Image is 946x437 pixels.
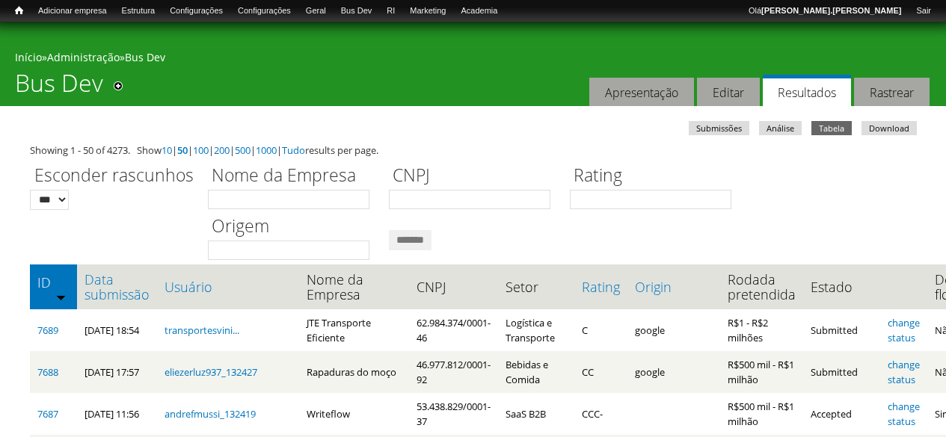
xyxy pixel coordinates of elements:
a: Tudo [282,143,305,157]
a: andrefmussi_132419 [165,407,256,421]
td: R$500 mil - R$1 milhão [720,351,803,393]
a: 500 [235,143,251,157]
th: Rodada pretendida [720,264,803,309]
td: CCC- [574,393,627,435]
label: CNPJ [389,163,560,190]
td: Submitted [803,309,880,351]
th: Estado [803,264,880,309]
a: change status [888,358,920,386]
a: 10 [162,143,172,157]
td: [DATE] 18:54 [77,309,157,351]
td: SaaS B2B [498,393,574,435]
div: Showing 1 - 50 of 4273. Show | | | | | | results per page. [30,143,916,158]
a: 1000 [256,143,277,157]
a: 100 [193,143,209,157]
a: Usuário [165,279,292,294]
a: Olá[PERSON_NAME].[PERSON_NAME] [741,4,909,19]
td: CC [574,351,627,393]
a: Configurações [230,4,298,19]
th: Nome da Empresa [299,264,409,309]
td: [DATE] 17:57 [77,351,157,393]
a: Bus Dev [334,4,380,19]
td: R$1 - R$2 milhões [720,309,803,351]
a: 200 [214,143,230,157]
a: ID [37,275,70,290]
td: google [627,309,720,351]
img: ordem crescente [56,292,66,302]
span: Início [15,5,23,16]
td: C [574,309,627,351]
td: JTE Transporte Eficiente [299,309,409,351]
a: Bus Dev [125,50,165,64]
a: Sair [909,4,939,19]
a: 7689 [37,323,58,337]
td: [DATE] 11:56 [77,393,157,435]
a: Submissões [689,121,749,135]
h1: Bus Dev [15,69,103,106]
td: Logística e Transporte [498,309,574,351]
a: Estrutura [114,4,163,19]
a: RI [379,4,402,19]
a: Data submissão [85,272,150,302]
td: Submitted [803,351,880,393]
td: Accepted [803,393,880,435]
strong: [PERSON_NAME].[PERSON_NAME] [761,6,901,15]
a: 7687 [37,407,58,421]
a: eliezerluz937_132427 [165,365,257,379]
td: Bebidas e Comida [498,351,574,393]
a: Origin [635,279,713,294]
a: Marketing [402,4,453,19]
a: Geral [298,4,334,19]
a: Adicionar empresa [31,4,114,19]
td: R$500 mil - R$1 milhão [720,393,803,435]
a: Rastrear [854,78,930,107]
label: Nome da Empresa [208,163,379,190]
a: Tabela [811,121,852,135]
label: Origem [208,214,379,241]
th: CNPJ [409,264,498,309]
a: Análise [759,121,802,135]
td: 53.438.829/0001-37 [409,393,498,435]
a: Academia [453,4,505,19]
th: Setor [498,264,574,309]
label: Rating [570,163,741,190]
a: change status [888,400,920,428]
a: 50 [177,143,188,157]
a: Configurações [162,4,230,19]
td: Rapaduras do moço [299,351,409,393]
div: » » [15,50,931,69]
a: Início [7,4,31,18]
a: Início [15,50,42,64]
a: Administração [47,50,120,64]
td: google [627,351,720,393]
a: Download [861,121,917,135]
td: 46.977.812/0001-92 [409,351,498,393]
td: Writeflow [299,393,409,435]
a: Editar [697,78,760,107]
a: Rating [582,279,620,294]
a: 7688 [37,365,58,379]
td: 62.984.374/0001-46 [409,309,498,351]
a: Resultados [763,75,851,107]
a: Apresentação [589,78,694,107]
label: Esconder rascunhos [30,163,198,190]
a: transportesvini... [165,323,239,337]
a: change status [888,316,920,344]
